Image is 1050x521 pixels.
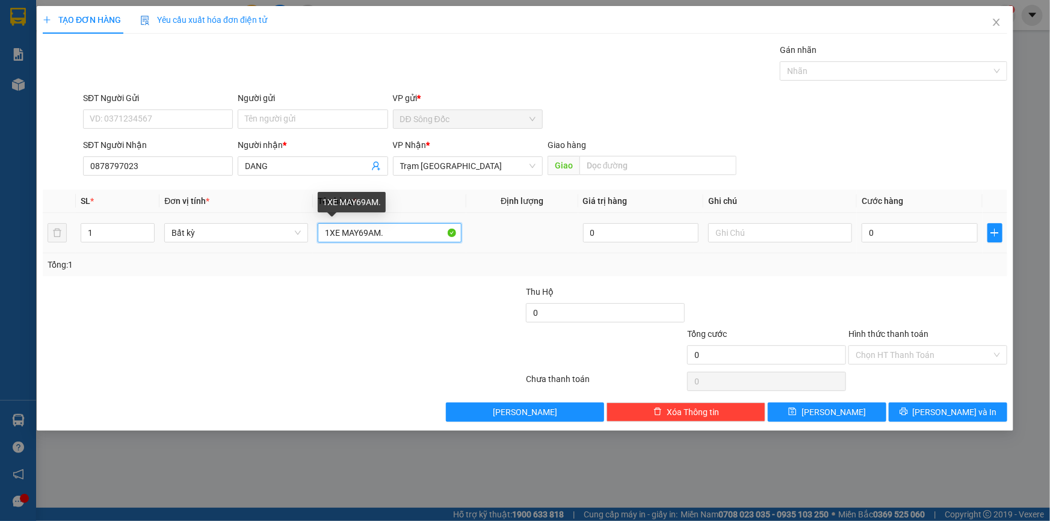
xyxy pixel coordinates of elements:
[318,192,386,212] div: 1XE MAY69AM.
[653,407,662,417] span: delete
[238,138,388,152] div: Người nhận
[988,228,1002,238] span: plus
[318,223,462,242] input: VD: Bàn, Ghế
[525,372,687,393] div: Chưa thanh toán
[548,156,579,175] span: Giao
[393,140,427,150] span: VP Nhận
[848,329,928,339] label: Hình thức thanh toán
[400,157,536,175] span: Trạm Sài Gòn
[687,329,727,339] span: Tổng cước
[913,405,997,419] span: [PERSON_NAME] và In
[889,402,1007,422] button: printer[PERSON_NAME] và In
[140,16,150,25] img: icon
[548,140,586,150] span: Giao hàng
[140,15,267,25] span: Yêu cầu xuất hóa đơn điện tử
[992,17,1001,27] span: close
[900,407,908,417] span: printer
[43,16,51,24] span: plus
[987,223,1002,242] button: plus
[526,287,554,297] span: Thu Hộ
[583,223,699,242] input: 0
[83,138,233,152] div: SĐT Người Nhận
[780,45,817,55] label: Gán nhãn
[171,224,301,242] span: Bất kỳ
[446,402,605,422] button: [PERSON_NAME]
[607,402,765,422] button: deleteXóa Thông tin
[768,402,886,422] button: save[PERSON_NAME]
[393,91,543,105] div: VP gửi
[81,196,90,206] span: SL
[708,223,852,242] input: Ghi Chú
[801,405,866,419] span: [PERSON_NAME]
[501,196,543,206] span: Định lượng
[667,405,719,419] span: Xóa Thông tin
[400,110,536,128] span: DĐ Sông Đốc
[238,91,388,105] div: Người gửi
[48,258,406,271] div: Tổng: 1
[583,196,628,206] span: Giá trị hàng
[579,156,737,175] input: Dọc đường
[164,196,209,206] span: Đơn vị tính
[48,223,67,242] button: delete
[43,15,121,25] span: TẠO ĐƠN HÀNG
[493,405,557,419] span: [PERSON_NAME]
[980,6,1013,40] button: Close
[371,161,381,171] span: user-add
[788,407,797,417] span: save
[83,91,233,105] div: SĐT Người Gửi
[862,196,903,206] span: Cước hàng
[703,190,857,213] th: Ghi chú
